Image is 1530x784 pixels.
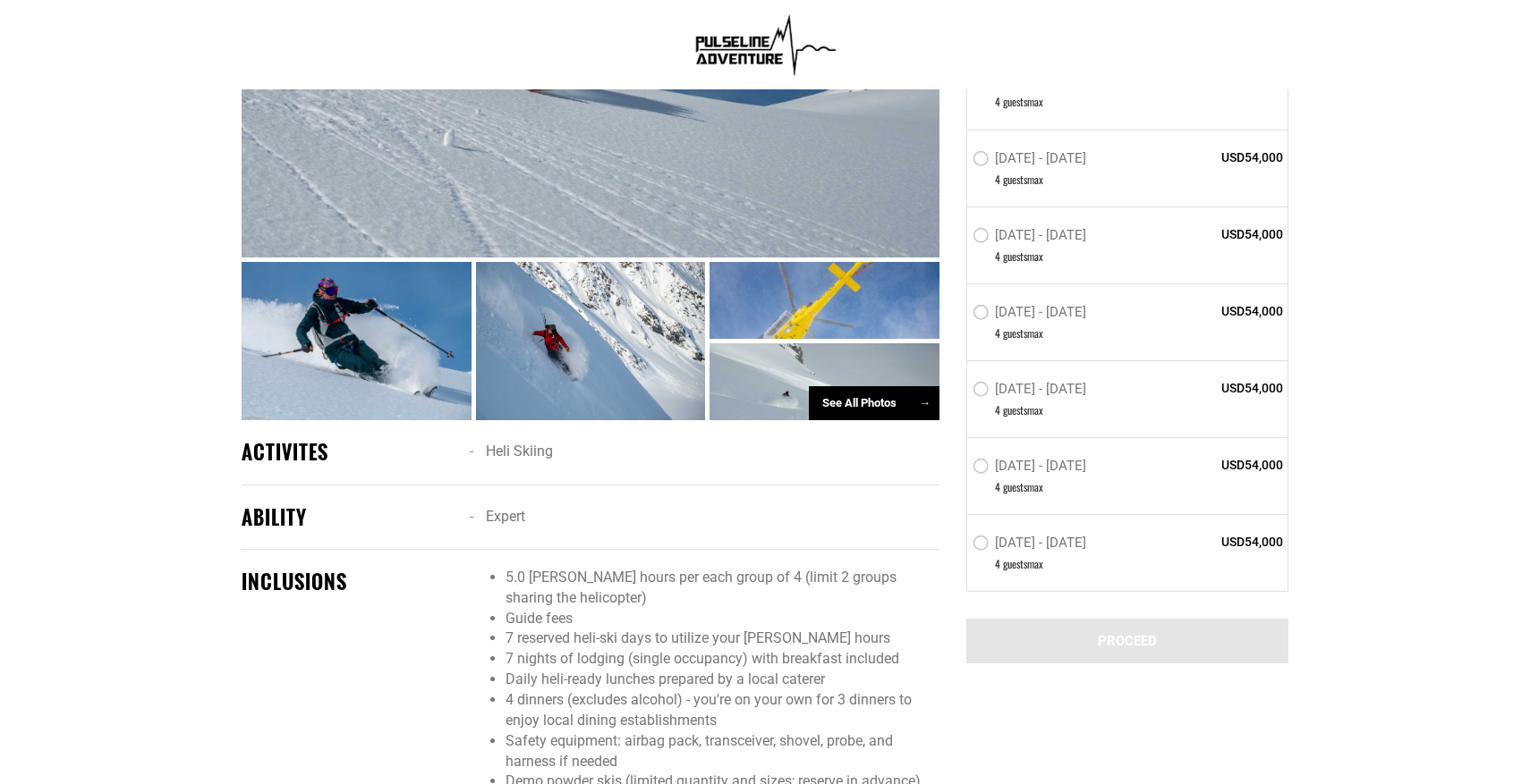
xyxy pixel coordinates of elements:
span: Expert [486,508,525,525]
div: See All Photos [809,386,939,421]
span: guest max [1003,171,1043,186]
span: guest max [1003,94,1043,109]
span: → [919,396,931,409]
li: 7 reserved heli-ski days to utilize your [PERSON_NAME] hours [506,628,939,649]
span: s [1024,248,1027,263]
span: USD54,000 [1153,379,1283,397]
span: s [1024,325,1027,340]
label: [DATE] - [DATE] [973,149,1091,171]
span: 4 [995,479,1000,494]
span: 4 [995,325,1000,340]
span: guest max [1003,325,1043,340]
label: [DATE] - [DATE] [973,381,1091,402]
span: guest max [1003,479,1043,494]
li: Daily heli-ready lunches prepared by a local caterer [506,670,939,690]
label: [DATE] - [DATE] [973,303,1091,325]
span: Heli Skiing [486,443,553,459]
li: Guide fees [506,609,939,629]
span: USD54,000 [1153,224,1283,242]
span: 4 [995,248,1000,263]
div: ABILITY [242,503,456,531]
span: USD54,000 [1153,148,1283,165]
li: 5.0 [PERSON_NAME] hours per each group of 4 (limit 2 groups sharing the helicopter) [506,568,939,609]
div: ACTIVITES [242,438,456,466]
img: 1638909355.png [688,9,843,80]
li: 4 dinners (excludes alcohol) - you're on your own for 3 dinners to enjoy local dining establishments [506,690,939,731]
span: USD54,000 [1153,301,1283,319]
span: guest max [1003,556,1043,571]
span: USD54,000 [1153,456,1283,474]
span: s [1024,479,1027,494]
label: [DATE] - [DATE] [973,226,1091,248]
li: Safety equipment: airbag pack, transceiver, shovel, probe, and harness if needed [506,731,939,772]
span: 4 [995,171,1000,186]
label: [DATE] - [DATE] [973,458,1091,479]
span: 4 [995,94,1000,109]
span: guest max [1003,402,1043,417]
span: guest max [1003,248,1043,263]
span: 4 [995,402,1000,417]
span: s [1024,94,1027,109]
span: s [1024,402,1027,417]
span: USD54,000 [1153,533,1283,551]
span: 4 [995,556,1000,571]
span: s [1024,556,1027,571]
span: s [1024,171,1027,186]
label: [DATE] - [DATE] [973,535,1091,556]
div: INCLUSIONS [242,568,456,595]
li: 7 nights of lodging (single occupancy) with breakfast included [506,649,939,670]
